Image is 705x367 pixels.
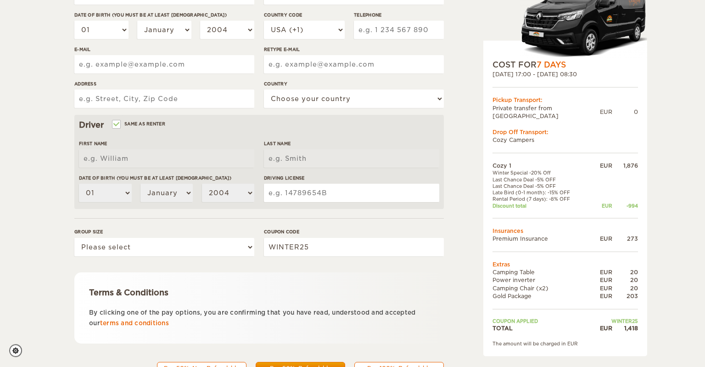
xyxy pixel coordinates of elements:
td: Last Chance Deal -5% OFF [492,176,590,182]
div: EUR [590,268,612,276]
td: Winter Special -20% Off [492,169,590,176]
div: Drop Off Transport: [492,128,638,136]
input: e.g. 1 234 567 890 [354,21,444,39]
div: -994 [612,202,638,209]
div: [DATE] 17:00 - [DATE] 08:30 [492,70,638,78]
div: Driver [79,119,439,130]
div: EUR [590,162,612,169]
p: By clicking one of the pay options, you are confirming that you have read, understood and accepte... [89,307,429,329]
input: e.g. Street, City, Zip Code [74,90,254,108]
div: 20 [612,276,638,284]
td: TOTAL [492,324,590,332]
td: Extras [492,260,638,268]
a: Cookie settings [9,344,28,357]
label: E-mail [74,46,254,53]
td: Cozy Campers [492,136,638,144]
label: Date of birth (You must be at least [DEMOGRAPHIC_DATA]) [79,175,254,181]
div: 20 [612,268,638,276]
td: Power inverter [492,276,590,284]
div: EUR [600,108,612,116]
td: Premium Insurance [492,235,590,243]
td: Last Chance Deal -5% OFF [492,182,590,189]
label: First Name [79,140,254,147]
div: 1,876 [612,162,638,169]
td: Rental Period (7 days): -8% OFF [492,196,590,202]
input: e.g. 14789654B [264,184,439,202]
td: Insurances [492,226,638,234]
div: EUR [590,276,612,284]
label: Telephone [354,11,444,18]
div: Pickup Transport: [492,96,638,104]
div: EUR [590,235,612,243]
label: Last Name [264,140,439,147]
label: Address [74,80,254,87]
div: 1,418 [612,324,638,332]
input: e.g. example@example.com [74,55,254,73]
input: e.g. example@example.com [264,55,444,73]
td: Camping Chair (x2) [492,284,590,292]
div: EUR [590,284,612,292]
label: Date of birth (You must be at least [DEMOGRAPHIC_DATA]) [74,11,254,18]
input: Same as renter [113,122,119,128]
label: Country [264,80,444,87]
div: The amount will be charged in EUR [492,340,638,347]
label: Group size [74,228,254,235]
div: 273 [612,235,638,243]
div: EUR [590,292,612,299]
td: WINTER25 [590,317,638,324]
td: Late Bird (0-1 month): -15% OFF [492,189,590,196]
td: Coupon applied [492,317,590,324]
td: Private transfer from [GEOGRAPHIC_DATA] [492,104,600,119]
td: Camping Table [492,268,590,276]
input: e.g. William [79,149,254,168]
label: Retype E-mail [264,46,444,53]
input: e.g. Smith [264,149,439,168]
label: Coupon code [264,228,444,235]
td: Gold Package [492,292,590,299]
label: Country Code [264,11,345,18]
div: 20 [612,284,638,292]
td: Cozy 1 [492,162,590,169]
a: terms and conditions [100,320,169,327]
td: Discount total [492,202,590,209]
span: 7 Days [537,60,566,69]
label: Same as renter [113,119,165,128]
div: Terms & Conditions [89,287,429,298]
label: Driving License [264,175,439,181]
div: EUR [590,202,612,209]
div: COST FOR [492,59,638,70]
div: EUR [590,324,612,332]
div: 0 [612,108,638,116]
div: 203 [612,292,638,299]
